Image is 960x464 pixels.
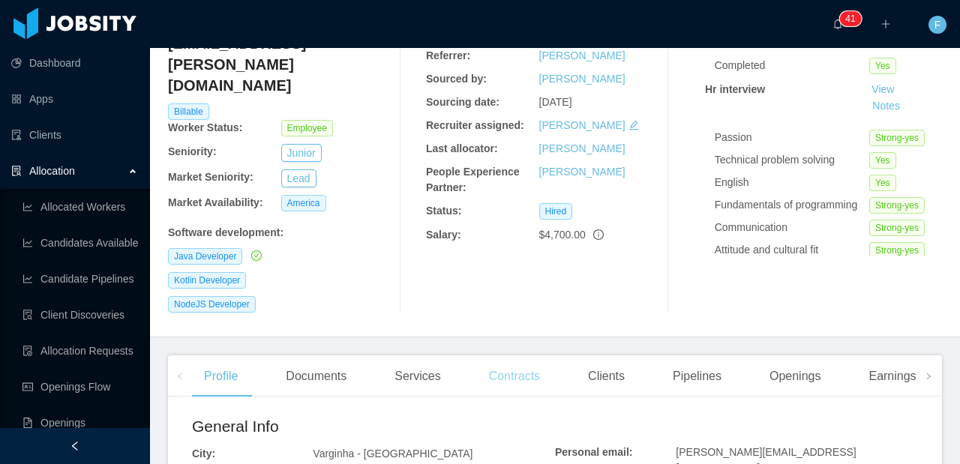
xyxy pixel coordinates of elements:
b: Software development : [168,226,283,238]
b: City: [192,448,215,460]
h2: General Info [192,415,555,439]
span: F [934,16,941,34]
div: Contracts [477,355,552,397]
span: Strong-yes [869,130,925,146]
div: Profile [192,355,250,397]
span: Strong-yes [869,242,925,259]
a: icon: line-chartAllocated Workers [22,192,138,222]
div: Documents [274,355,358,397]
b: Market Seniority: [168,171,253,183]
sup: 41 [839,11,861,26]
span: America [281,195,326,211]
h4: [PERSON_NAME][EMAIL_ADDRESS][PERSON_NAME][DOMAIN_NAME] [168,12,394,96]
span: [DATE] [539,96,572,108]
span: Yes [869,175,896,191]
a: [PERSON_NAME] [539,73,625,85]
a: [PERSON_NAME] [539,166,625,178]
a: icon: idcardOpenings Flow [22,372,138,402]
b: People Experience Partner: [426,166,520,193]
a: icon: line-chartCandidates Available [22,228,138,258]
div: Fundamentals of programming [715,197,869,213]
b: Worker Status: [168,121,242,133]
i: icon: right [925,373,932,380]
span: Java Developer [168,248,242,265]
p: 1 [850,11,856,26]
a: icon: file-doneAllocation Requests [22,336,138,366]
span: NodeJS Developer [168,296,256,313]
div: Passion [715,130,869,145]
i: icon: edit [628,120,639,130]
a: [PERSON_NAME] [539,49,625,61]
span: Kotlin Developer [168,272,246,289]
span: Strong-yes [869,220,925,236]
a: icon: line-chartCandidate Pipelines [22,264,138,294]
a: icon: file-searchClient Discoveries [22,300,138,330]
span: Strong-yes [869,197,925,214]
a: icon: pie-chartDashboard [11,48,138,78]
b: Sourced by: [426,73,487,85]
i: icon: plus [880,19,891,29]
div: Pipelines [661,355,733,397]
b: Referrer: [426,49,470,61]
a: [PERSON_NAME] [539,119,625,131]
a: icon: appstoreApps [11,84,138,114]
i: icon: bell [832,19,843,29]
b: Salary: [426,229,461,241]
a: [PERSON_NAME] [539,142,625,154]
div: Openings [757,355,833,397]
p: 4 [845,11,850,26]
i: icon: check-circle [251,250,262,261]
div: Services [382,355,452,397]
div: Communication [715,220,869,235]
span: info-circle [593,229,604,240]
span: Yes [869,152,896,169]
span: $4,700.00 [539,229,586,241]
b: Personal email: [555,446,633,458]
div: Technical problem solving [715,152,869,168]
button: Notes [866,97,906,115]
a: icon: auditClients [11,120,138,150]
button: Lead [281,169,316,187]
b: Status: [426,205,461,217]
div: English [715,175,869,190]
i: icon: solution [11,166,22,176]
a: icon: check-circle [248,250,262,262]
button: Junior [281,144,322,162]
span: Yes [869,58,896,74]
span: Allocation [29,165,75,177]
strong: Hr interview [705,83,765,95]
div: Completed [715,58,869,73]
a: icon: file-textOpenings [22,408,138,438]
b: Seniority: [168,145,217,157]
span: Employee [281,120,333,136]
div: Clients [576,355,637,397]
a: View [866,83,899,95]
div: Attitude and cultural fit [715,242,869,258]
b: Sourcing date: [426,96,499,108]
span: Billable [168,103,209,120]
b: Market Availability: [168,196,263,208]
span: Hired [539,203,573,220]
b: Last allocator: [426,142,498,154]
span: Varginha - [GEOGRAPHIC_DATA] [313,448,472,460]
b: Recruiter assigned: [426,119,524,131]
i: icon: left [176,373,184,380]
